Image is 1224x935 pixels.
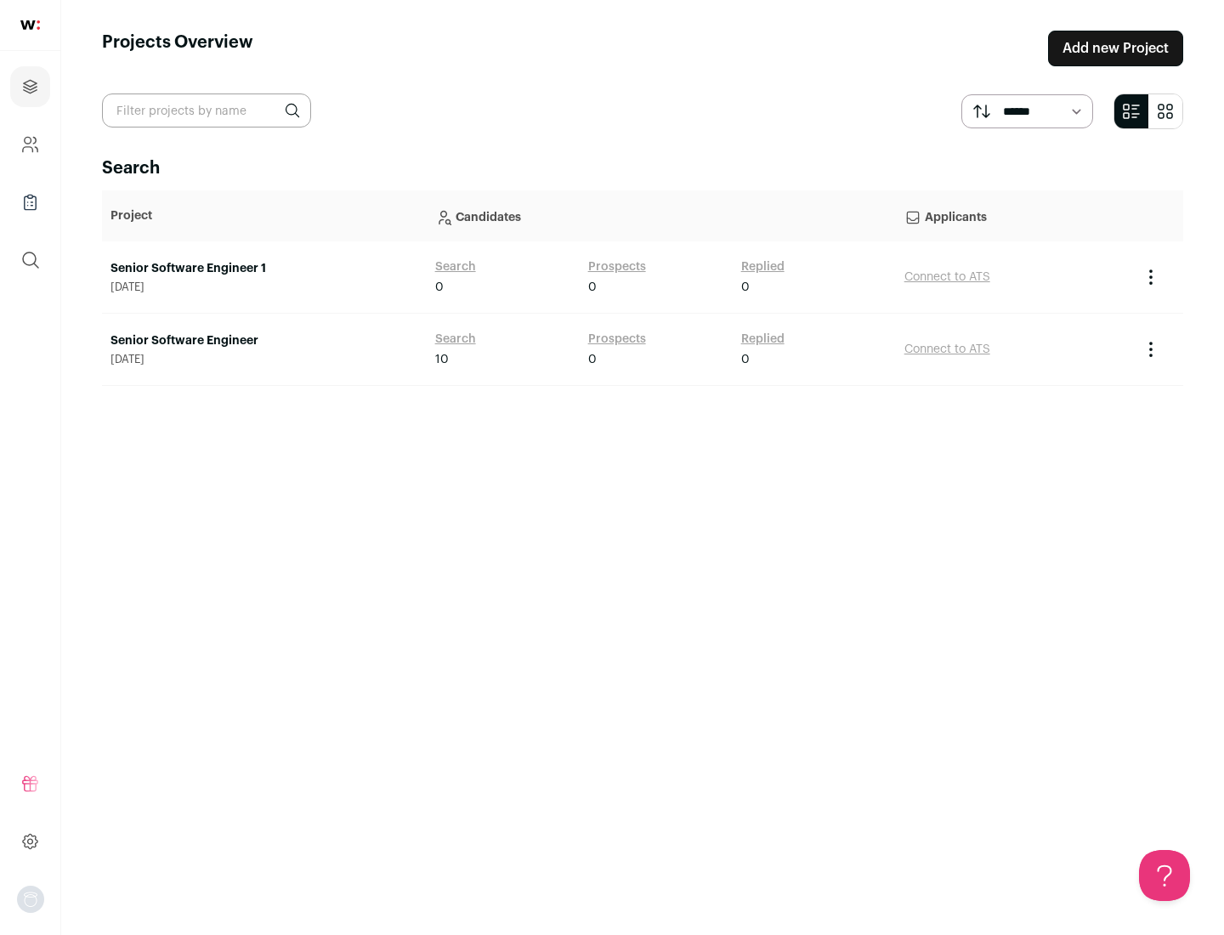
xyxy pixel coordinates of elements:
a: Connect to ATS [904,271,990,283]
button: Open dropdown [17,886,44,913]
img: wellfound-shorthand-0d5821cbd27db2630d0214b213865d53afaa358527fdda9d0ea32b1df1b89c2c.svg [20,20,40,30]
span: 0 [588,279,597,296]
p: Candidates [435,199,887,233]
span: [DATE] [110,280,418,294]
a: Senior Software Engineer 1 [110,260,418,277]
iframe: Help Scout Beacon - Open [1139,850,1190,901]
h2: Search [102,156,1183,180]
p: Applicants [904,199,1124,233]
span: 0 [435,279,444,296]
img: nopic.png [17,886,44,913]
a: Replied [741,258,785,275]
a: Search [435,331,476,348]
p: Project [110,207,418,224]
span: 10 [435,351,449,368]
span: [DATE] [110,353,418,366]
input: Filter projects by name [102,93,311,127]
a: Add new Project [1048,31,1183,66]
a: Connect to ATS [904,343,990,355]
span: 0 [741,351,750,368]
a: Company Lists [10,182,50,223]
span: 0 [741,279,750,296]
button: Project Actions [1141,339,1161,360]
h1: Projects Overview [102,31,253,66]
a: Search [435,258,476,275]
a: Prospects [588,331,646,348]
button: Project Actions [1141,267,1161,287]
a: Replied [741,331,785,348]
span: 0 [588,351,597,368]
a: Prospects [588,258,646,275]
a: Senior Software Engineer [110,332,418,349]
a: Company and ATS Settings [10,124,50,165]
a: Projects [10,66,50,107]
